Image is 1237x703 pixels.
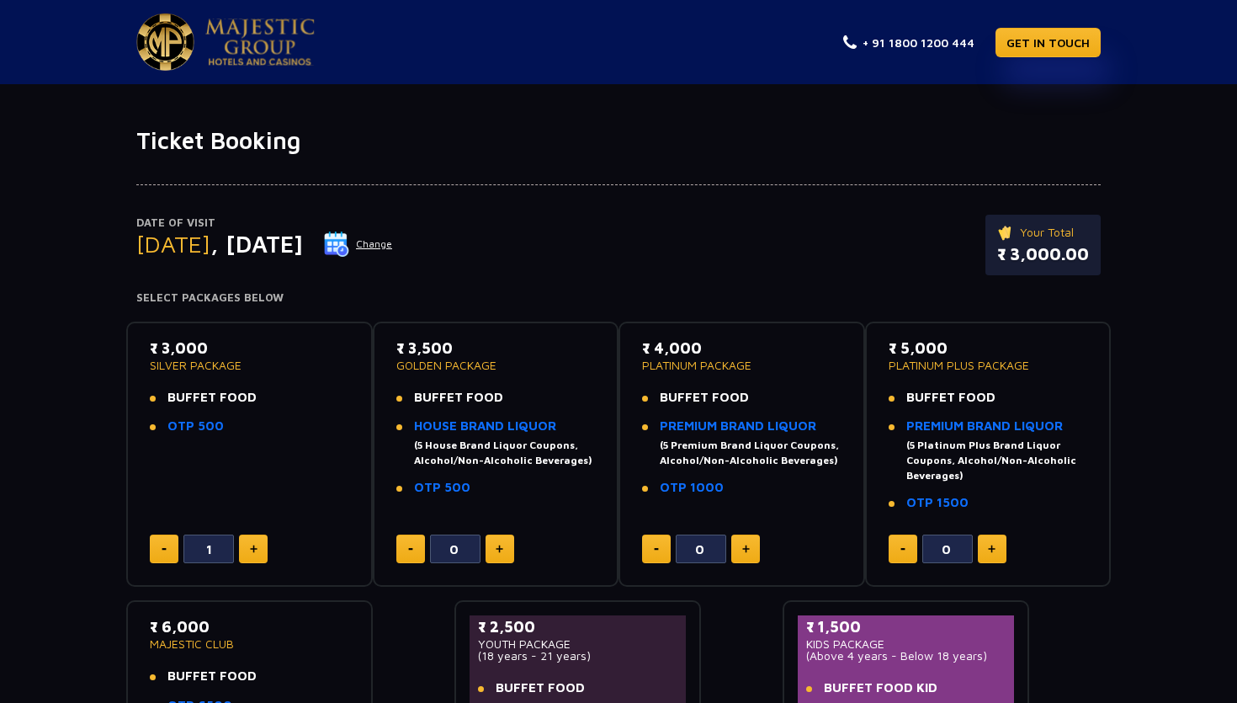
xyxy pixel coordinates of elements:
[150,359,349,371] p: SILVER PACKAGE
[843,34,974,51] a: + 91 1800 1200 444
[414,480,470,494] a: OTP 500
[997,223,1089,242] p: Your Total
[210,230,303,258] span: , [DATE]
[906,390,995,404] span: BUFFET FOOD
[414,418,556,433] a: HOUSE BRAND LIQUOR
[136,126,1101,155] h1: Ticket Booking
[889,337,1088,359] p: ₹ 5,000
[396,337,596,359] p: ₹ 3,500
[136,291,1101,305] h4: Select Packages Below
[414,438,596,468] div: (5 House Brand Liquor Coupons, Alcohol/Non-Alcoholic Beverages)
[900,548,905,551] img: minus
[997,242,1089,267] p: ₹ 3,000.00
[496,680,585,695] span: BUFFET FOOD
[806,615,1006,638] p: ₹ 1,500
[167,390,257,404] span: BUFFET FOOD
[136,13,194,71] img: Majestic Pride
[660,418,816,433] a: PREMIUM BRAND LIQUOR
[496,545,503,553] img: plus
[824,680,937,695] span: BUFFET FOOD KID
[660,480,724,494] a: OTP 1000
[642,359,841,371] p: PLATINUM PACKAGE
[396,359,596,371] p: GOLDEN PACKAGE
[250,545,257,553] img: plus
[906,495,969,509] a: OTP 1500
[660,390,749,404] span: BUFFET FOOD
[150,337,349,359] p: ₹ 3,000
[660,438,841,468] div: (5 Premium Brand Liquor Coupons, Alcohol/Non-Alcoholic Beverages)
[478,650,677,662] p: (18 years - 21 years)
[167,418,224,433] a: OTP 500
[889,359,1088,371] p: PLATINUM PLUS PACKAGE
[906,438,1088,483] div: (5 Platinum Plus Brand Liquor Coupons, Alcohol/Non-Alcoholic Beverages)
[167,668,257,683] span: BUFFET FOOD
[323,231,393,258] button: Change
[995,28,1101,57] a: GET IN TOUCH
[136,230,210,258] span: [DATE]
[408,548,413,551] img: minus
[150,615,349,638] p: ₹ 6,000
[150,638,349,650] p: MAJESTIC CLUB
[806,650,1006,662] p: (Above 4 years - Below 18 years)
[806,638,1006,650] p: KIDS PACKAGE
[478,615,677,638] p: ₹ 2,500
[205,19,315,66] img: Majestic Pride
[478,638,677,650] p: YOUTH PACKAGE
[414,390,503,404] span: BUFFET FOOD
[162,548,167,551] img: minus
[906,418,1063,433] a: PREMIUM BRAND LIQUOR
[988,545,995,553] img: plus
[997,223,1015,242] img: ticket
[742,545,750,553] img: plus
[654,548,659,551] img: minus
[642,337,841,359] p: ₹ 4,000
[136,215,393,232] p: Date of Visit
